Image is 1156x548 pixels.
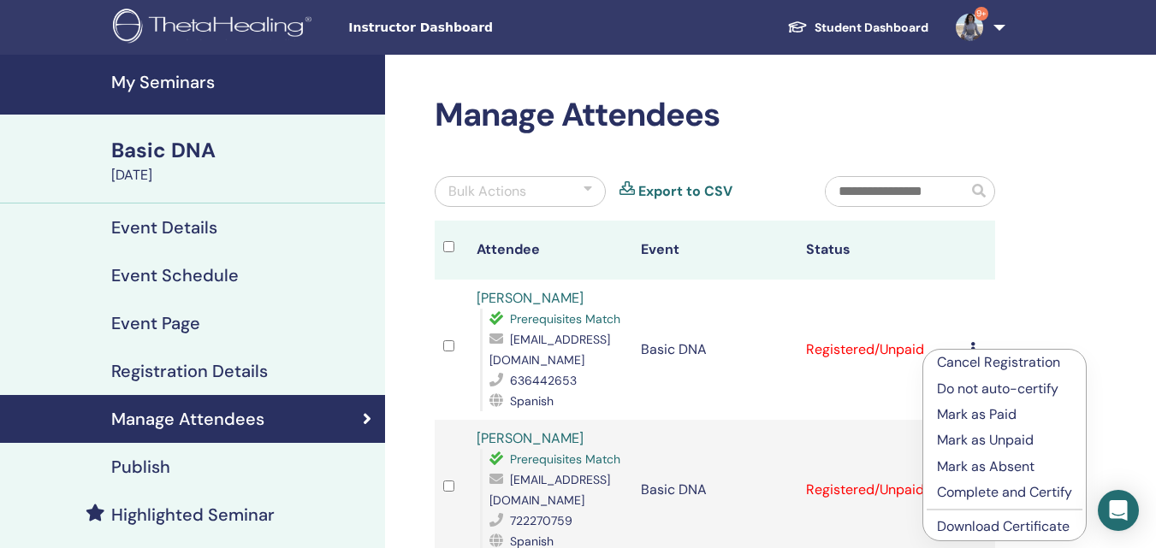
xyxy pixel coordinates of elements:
[632,221,797,280] th: Event
[510,513,572,528] span: 722270759
[477,429,584,447] a: [PERSON_NAME]
[111,361,268,381] h4: Registration Details
[101,136,385,186] a: Basic DNA[DATE]
[937,379,1072,399] p: Do not auto-certify
[937,517,1070,535] a: Download Certificate
[468,221,633,280] th: Attendee
[510,393,554,409] span: Spanish
[774,12,942,44] a: Student Dashboard
[489,472,610,508] span: [EMAIL_ADDRESS][DOMAIN_NAME]
[510,373,577,388] span: 636442653
[797,221,963,280] th: Status
[111,313,200,333] h4: Event Page
[435,96,995,135] h2: Manage Attendees
[111,504,275,525] h4: Highlighted Seminar
[111,72,375,92] h4: My Seminars
[477,289,584,307] a: [PERSON_NAME]
[348,19,605,37] span: Instructor Dashboard
[956,14,983,41] img: default.jpg
[489,332,610,368] span: [EMAIL_ADDRESS][DOMAIN_NAME]
[111,136,375,165] div: Basic DNA
[510,451,620,467] span: Prerequisites Match
[975,7,988,21] span: 9+
[787,20,808,34] img: graduation-cap-white.svg
[937,404,1072,425] p: Mark as Paid
[1098,490,1139,531] div: Open Intercom Messenger
[937,482,1072,503] p: Complete and Certify
[111,217,217,238] h4: Event Details
[632,280,797,420] td: Basic DNA
[937,430,1072,451] p: Mark as Unpaid
[111,409,264,429] h4: Manage Attendees
[111,265,239,286] h4: Event Schedule
[638,181,732,202] a: Export to CSV
[111,457,170,477] h4: Publish
[448,181,526,202] div: Bulk Actions
[113,9,317,47] img: logo.png
[937,457,1072,477] p: Mark as Absent
[937,352,1072,373] p: Cancel Registration
[510,311,620,327] span: Prerequisites Match
[111,165,375,186] div: [DATE]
